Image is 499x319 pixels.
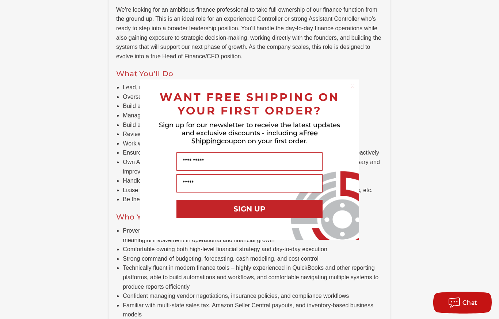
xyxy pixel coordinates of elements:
button: SIGN UP [176,200,323,218]
button: Chat [433,292,492,314]
button: Close dialog [349,82,356,90]
span: Free Shipping [191,129,318,145]
span: WANT FREE SHIPPING ON YOUR FIRST ORDER? [160,90,339,117]
span: Chat [462,299,477,306]
span: Sign up for our newsletter to receive the latest updates and exclusive discounts - including a co... [159,121,340,145]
